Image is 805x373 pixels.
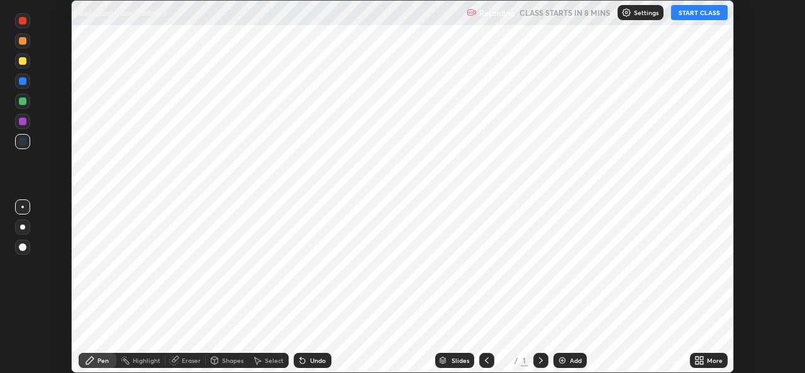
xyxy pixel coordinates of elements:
div: 1 [499,357,512,364]
div: Slides [452,357,469,364]
p: Settings [634,9,658,16]
img: recording.375f2c34.svg [467,8,477,18]
div: Add [570,357,582,364]
h5: CLASS STARTS IN 8 MINS [519,7,610,18]
button: START CLASS [671,5,728,20]
div: Undo [310,357,326,364]
div: Pen [97,357,109,364]
div: 1 [521,355,528,366]
div: Highlight [133,357,160,364]
p: Recording [479,8,514,18]
div: More [707,357,723,364]
img: add-slide-button [557,355,567,365]
p: Biological Classification 3 [79,8,167,18]
img: class-settings-icons [621,8,631,18]
div: Select [265,357,284,364]
div: / [514,357,518,364]
div: Shapes [222,357,243,364]
div: Eraser [182,357,201,364]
